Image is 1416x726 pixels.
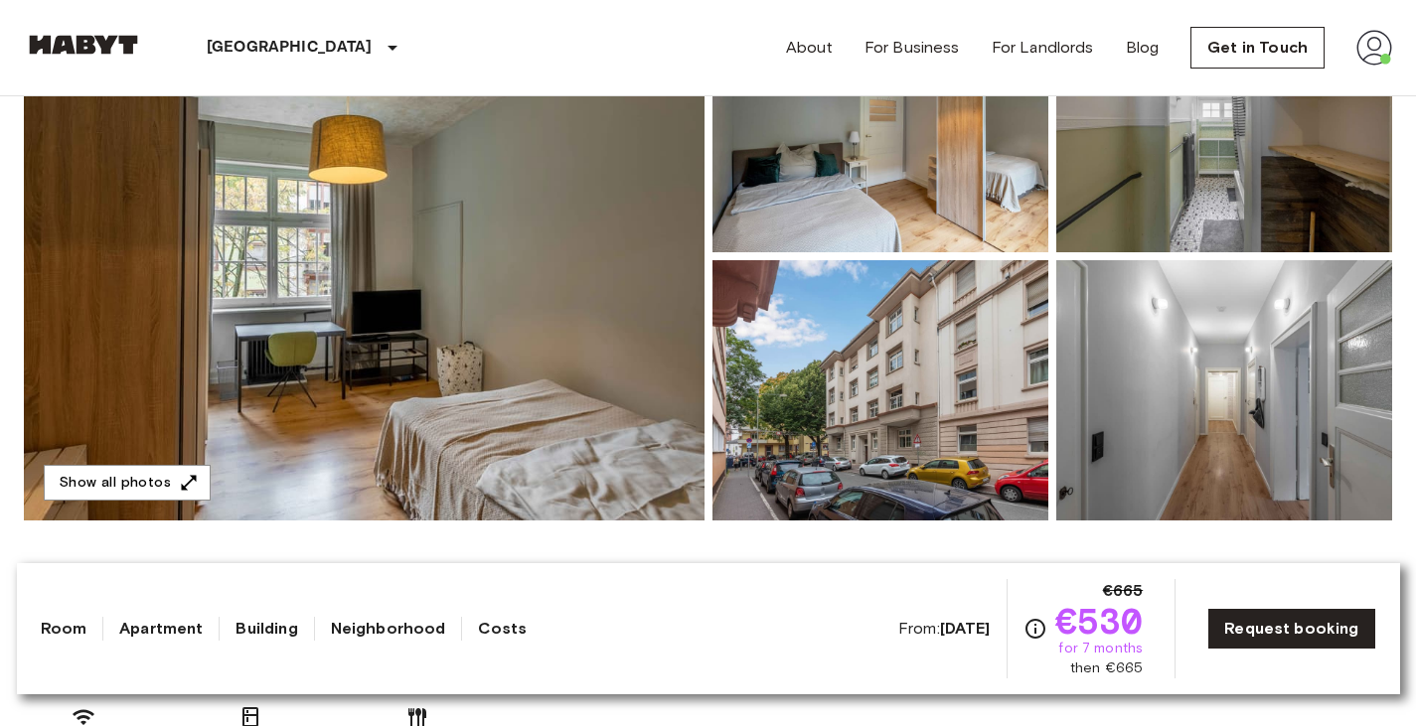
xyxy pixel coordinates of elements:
a: For Landlords [992,36,1094,60]
a: Request booking [1207,608,1375,650]
a: Room [41,617,87,641]
button: Show all photos [44,465,211,502]
span: €665 [1103,579,1144,603]
span: for 7 months [1058,639,1143,658]
svg: Check cost overview for full price breakdown. Please note that discounts apply to new joiners onl... [1023,617,1047,641]
img: Habyt [24,35,143,55]
a: Costs [478,617,527,641]
img: avatar [1356,30,1392,66]
span: From: [898,618,991,640]
a: Building [236,617,297,641]
span: then €665 [1070,658,1143,678]
a: Blog [1126,36,1160,60]
img: Picture of unit DE-04-037-001-04HF [1056,260,1392,520]
a: Apartment [119,617,203,641]
span: €530 [1055,603,1144,639]
a: About [786,36,833,60]
a: Neighborhood [331,617,446,641]
p: [GEOGRAPHIC_DATA] [207,36,373,60]
a: Get in Touch [1190,27,1325,69]
img: Picture of unit DE-04-037-001-04HF [712,260,1048,520]
b: [DATE] [940,619,991,638]
a: For Business [865,36,960,60]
